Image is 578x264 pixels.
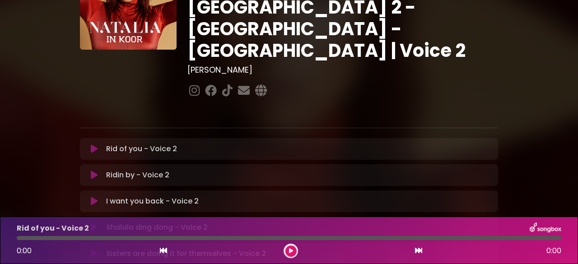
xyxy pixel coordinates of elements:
[530,222,561,234] img: songbox-logo-white.png
[106,170,169,181] p: Ridin by - Voice 2
[17,245,32,256] span: 0:00
[106,144,177,154] p: Rid of you - Voice 2
[106,196,199,207] p: I want you back - Voice 2
[187,65,499,75] h3: [PERSON_NAME]
[546,245,561,256] span: 0:00
[17,223,89,234] p: Rid of you - Voice 2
